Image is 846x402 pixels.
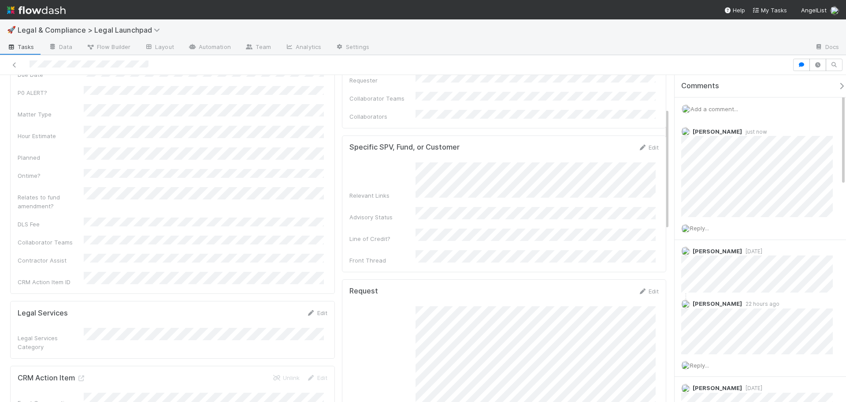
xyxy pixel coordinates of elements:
div: Planned [18,153,84,162]
span: [PERSON_NAME] [693,300,742,307]
span: Legal & Compliance > Legal Launchpad [18,26,164,34]
span: Tasks [7,42,34,51]
span: Reply... [690,225,709,232]
span: [PERSON_NAME] [693,128,742,135]
div: Legal Services Category [18,334,84,351]
div: Help [724,6,745,15]
img: avatar_ba76ddef-3fd0-4be4-9bc3-126ad567fcd5.png [681,384,690,393]
img: avatar_ba76ddef-3fd0-4be4-9bc3-126ad567fcd5.png [681,247,690,255]
div: Collaborators [349,112,416,121]
div: CRM Action Item ID [18,278,84,286]
a: Edit [638,288,659,295]
span: Flow Builder [86,42,130,51]
span: Add a comment... [690,105,738,113]
span: Comments [681,82,719,90]
div: Relates to fund amendment? [18,193,84,210]
a: Settings [328,41,376,55]
div: Contractor Assist [18,256,84,265]
div: Ontime? [18,171,84,180]
span: 22 hours ago [742,301,779,307]
a: Docs [808,41,846,55]
div: Relevant Links [349,191,416,200]
img: avatar_ba76ddef-3fd0-4be4-9bc3-126ad567fcd5.png [681,361,690,370]
h5: Request [349,287,378,296]
img: avatar_ba76ddef-3fd0-4be4-9bc3-126ad567fcd5.png [682,105,690,113]
img: logo-inverted-e16ddd16eac7371096b0.svg [7,3,66,18]
a: Edit [307,374,327,381]
div: Matter Type [18,110,84,119]
span: 🚀 [7,26,16,34]
img: avatar_ba76ddef-3fd0-4be4-9bc3-126ad567fcd5.png [681,127,690,136]
div: Front Thread [349,256,416,265]
a: Layout [137,41,181,55]
img: avatar_ba76ddef-3fd0-4be4-9bc3-126ad567fcd5.png [830,6,839,15]
a: Flow Builder [79,41,137,55]
a: Automation [181,41,238,55]
h5: CRM Action Item [18,374,85,383]
a: My Tasks [752,6,787,15]
span: just now [742,128,767,135]
img: avatar_f2899df2-d2b9-483b-a052-ca3b1db2e5e2.png [681,300,690,308]
h5: Specific SPV, Fund, or Customer [349,143,460,152]
div: Hour Estimate [18,131,84,140]
a: Analytics [278,41,328,55]
a: Unlink [272,374,300,381]
a: Edit [307,309,327,316]
span: My Tasks [752,7,787,14]
img: avatar_ba76ddef-3fd0-4be4-9bc3-126ad567fcd5.png [681,224,690,233]
div: DLS Fee [18,220,84,229]
span: [PERSON_NAME] [693,248,742,255]
h5: Legal Services [18,309,68,318]
div: Advisory Status [349,213,416,222]
a: Data [41,41,79,55]
span: Reply... [690,362,709,369]
div: Line of Credit? [349,234,416,243]
span: [PERSON_NAME] [693,384,742,391]
span: [DATE] [742,248,762,255]
div: Collaborator Teams [18,238,84,247]
div: P0 ALERT? [18,88,84,97]
div: Requester [349,76,416,85]
a: Team [238,41,278,55]
a: Edit [638,144,659,151]
span: [DATE] [742,385,762,391]
div: Due Date [18,70,84,79]
span: AngelList [801,7,827,14]
div: Collaborator Teams [349,94,416,103]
